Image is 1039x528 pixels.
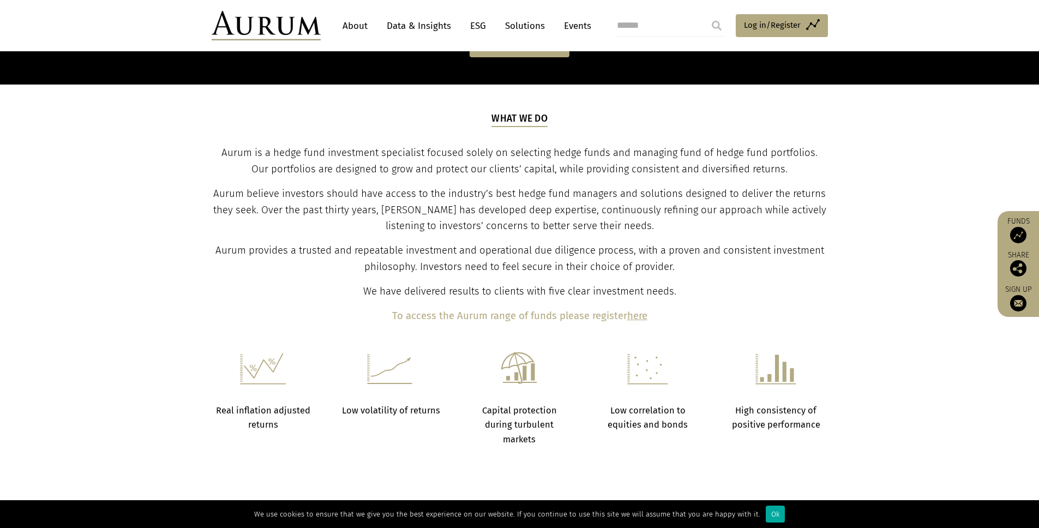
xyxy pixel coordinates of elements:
[465,16,491,36] a: ESG
[216,405,310,430] strong: Real inflation adjusted returns
[608,405,688,430] strong: Low correlation to equities and bonds
[1003,217,1034,243] a: Funds
[732,405,820,430] strong: High consistency of positive performance
[627,310,647,322] a: here
[482,405,557,445] strong: Capital protection during turbulent markets
[212,11,321,40] img: Aurum
[392,310,627,322] b: To access the Aurum range of funds please register
[558,16,591,36] a: Events
[215,244,824,273] span: Aurum provides a trusted and repeatable investment and operational due diligence process, with a ...
[1003,285,1034,311] a: Sign up
[337,16,373,36] a: About
[1010,227,1026,243] img: Access Funds
[213,188,826,232] span: Aurum believe investors should have access to the industry’s best hedge fund managers and solutio...
[363,285,676,297] span: We have delivered results to clients with five clear investment needs.
[706,15,728,37] input: Submit
[381,16,457,36] a: Data & Insights
[744,19,801,32] span: Log in/Register
[1010,260,1026,277] img: Share this post
[1003,251,1034,277] div: Share
[500,16,550,36] a: Solutions
[1010,295,1026,311] img: Sign up to our newsletter
[736,14,828,37] a: Log in/Register
[221,147,818,175] span: Aurum is a hedge fund investment specialist focused solely on selecting hedge funds and managing ...
[766,506,785,523] div: Ok
[491,112,548,127] h5: What we do
[342,405,440,416] strong: Low volatility of returns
